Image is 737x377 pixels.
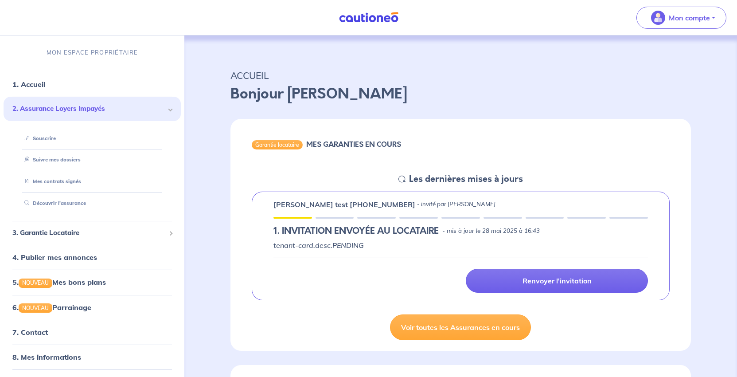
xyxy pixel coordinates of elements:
a: Suivre mes dossiers [21,157,81,163]
p: MON ESPACE PROPRIÉTAIRE [47,48,138,57]
p: Bonjour [PERSON_NAME] [230,83,691,105]
a: 6.NOUVEAUParrainage [12,303,91,312]
a: 1. Accueil [12,80,45,89]
div: Découvrir l'assurance [14,196,170,211]
p: - mis à jour le 28 mai 2025 à 16:43 [442,227,540,236]
img: Cautioneo [335,12,402,23]
div: Garantie locataire [252,140,303,149]
span: 3. Garantie Locataire [12,228,165,238]
div: 4. Publier mes annonces [4,248,181,266]
a: 7. Contact [12,328,48,337]
div: Mes contrats signés [14,174,170,189]
h5: Les dernières mises à jours [409,174,523,185]
span: 2. Assurance Loyers Impayés [12,104,165,114]
button: illu_account_valid_menu.svgMon compte [636,7,726,29]
a: 5.NOUVEAUMes bons plans [12,278,106,287]
div: Suivre mes dossiers [14,153,170,167]
p: - invité par [PERSON_NAME] [417,200,495,209]
a: 4. Publier mes annonces [12,253,97,262]
div: Souscrire [14,131,170,146]
div: 5.NOUVEAUMes bons plans [4,273,181,291]
a: Mes contrats signés [21,178,81,185]
div: 6.NOUVEAUParrainage [4,298,181,316]
p: tenant-card.desc.PENDING [273,240,648,251]
div: 3. Garantie Locataire [4,224,181,242]
p: Renvoyer l'invitation [523,276,592,285]
div: 8. Mes informations [4,348,181,366]
img: illu_account_valid_menu.svg [651,11,665,25]
p: ACCUEIL [230,67,691,83]
a: Voir toutes les Assurances en cours [390,314,531,340]
p: [PERSON_NAME] test [PHONE_NUMBER] [273,199,415,210]
div: 2. Assurance Loyers Impayés [4,97,181,121]
h6: MES GARANTIES EN COURS [306,140,401,149]
div: state: PENDING, Context: IN-LANDLORD [273,226,648,236]
h5: 1.︎ INVITATION ENVOYÉE AU LOCATAIRE [273,226,439,236]
a: 8. Mes informations [12,353,81,361]
a: Découvrir l'assurance [21,200,86,206]
a: Souscrire [21,135,56,141]
p: Mon compte [669,12,710,23]
div: 1. Accueil [4,75,181,93]
a: Renvoyer l'invitation [466,269,648,293]
div: 7. Contact [4,323,181,341]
